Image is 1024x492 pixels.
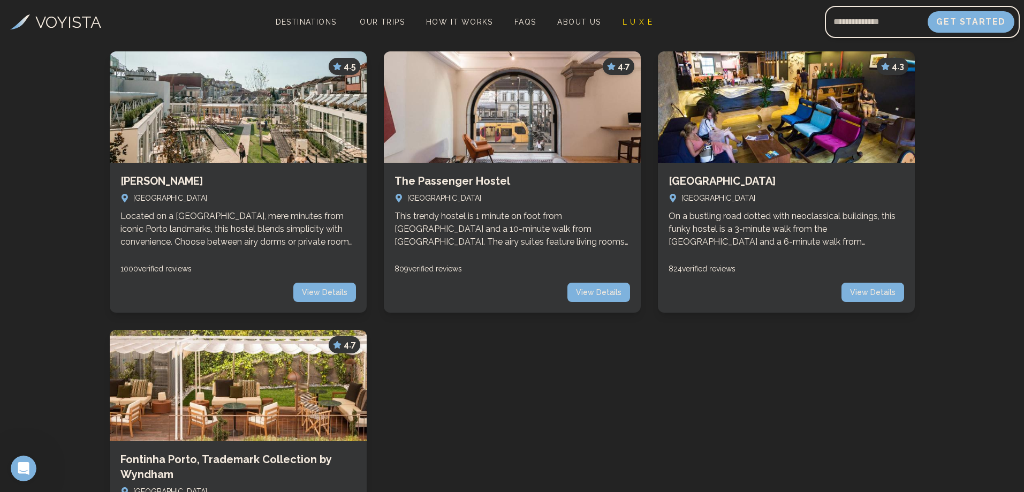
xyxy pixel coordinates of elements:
div: 1000 verified reviews [120,263,356,274]
a: The Passenger Hostel - Top rated hostel in Porto4.7The Passenger Hostel[GEOGRAPHIC_DATA]This tren... [384,51,641,313]
span: Destinations [271,13,341,45]
span: 4.7 [344,338,356,351]
a: About Us [553,14,605,29]
span: 4.5 [344,60,356,73]
iframe: Intercom live chat [11,456,36,481]
h3: VOYISTA [35,10,101,34]
img: Voyista Logo [10,14,30,29]
span: 4.7 [618,60,630,73]
p: Located on a [GEOGRAPHIC_DATA], mere minutes from iconic Porto landmarks, this hostel blends simp... [120,210,356,248]
div: 824 verified reviews [669,263,904,274]
img: Fontinha Porto, Trademark Collection by Wyndham - Top rated hostel in Porto [110,330,367,441]
p: On a bustling road dotted with neoclassical buildings, this funky hostel is a 3-minute walk from ... [669,210,904,248]
button: Get Started [928,11,1014,33]
span: View Details [841,283,904,302]
a: How It Works [422,14,497,29]
span: L U X E [623,18,653,26]
h3: [GEOGRAPHIC_DATA] [669,173,904,188]
span: [GEOGRAPHIC_DATA] [681,193,755,203]
h3: Fontinha Porto, Trademark Collection by Wyndham [120,452,356,482]
a: Our Trips [355,14,409,29]
p: This trendy hostel is 1 minute on foot from [GEOGRAPHIC_DATA] and a 10-minute walk from [GEOGRAPH... [395,210,630,248]
input: Email address [825,9,928,35]
span: Our Trips [360,18,405,26]
a: FAQs [510,14,541,29]
span: [GEOGRAPHIC_DATA] [407,193,481,203]
h3: [PERSON_NAME] [120,173,356,188]
span: View Details [567,283,630,302]
span: About Us [557,18,601,26]
a: VOYISTA [10,10,101,34]
span: FAQs [514,18,536,26]
img: The Passenger Hostel - Top rated hostel in Porto [384,51,641,163]
span: View Details [293,283,356,302]
img: Selina Porto - Top rated hostel in Porto [110,51,367,163]
div: 809 verified reviews [395,263,630,274]
span: [GEOGRAPHIC_DATA] [133,193,207,203]
a: Nice Way Porto Hostel - Top rated hostel in Porto4.3[GEOGRAPHIC_DATA][GEOGRAPHIC_DATA]On a bustli... [658,51,915,313]
a: L U X E [618,14,657,29]
span: 4.3 [892,60,904,73]
a: Selina Porto - Top rated hostel in Porto4.5[PERSON_NAME][GEOGRAPHIC_DATA]Located on a [GEOGRAPHIC... [110,51,367,313]
h3: The Passenger Hostel [395,173,630,188]
span: How It Works [426,18,493,26]
img: Nice Way Porto Hostel - Top rated hostel in Porto [658,51,915,163]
